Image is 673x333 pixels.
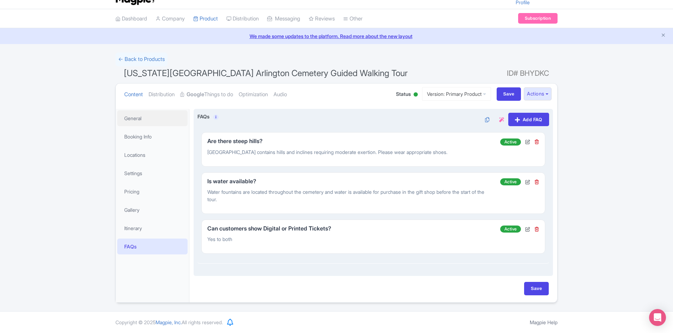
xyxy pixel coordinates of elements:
[187,91,204,99] strong: Google
[117,129,188,144] a: Booking Info
[117,239,188,254] a: FAQs
[524,282,549,295] input: Save
[207,178,494,185] h5: Is water available?
[649,309,666,326] div: Open Intercom Messenger
[117,110,188,126] a: General
[497,87,521,101] input: Save
[207,138,494,144] h5: Are there steep hills?
[508,113,549,126] a: Add FAQ
[115,9,147,29] a: Dashboard
[661,32,666,40] button: Close announcement
[412,90,419,100] div: Active
[343,9,363,29] a: Other
[111,319,227,326] div: Copyright © 2025 All rights reserved.
[156,9,185,29] a: Company
[207,235,494,243] p: Yes to both
[525,138,530,146] div: Edit FAQ
[207,148,494,156] p: [GEOGRAPHIC_DATA] contains hills and inclines requiring moderate exertion. Please wear appropriat...
[267,9,300,29] a: Messaging
[156,319,182,325] span: Magpie, Inc.
[309,9,335,29] a: Reviews
[226,9,259,29] a: Distribution
[524,87,552,100] button: Actions
[273,84,287,106] a: Audio
[193,9,218,29] a: Product
[117,202,188,218] a: Gallery
[117,184,188,199] a: Pricing
[207,226,494,232] h5: Can customers show Digital or Printed Tickets?
[422,87,491,101] a: Version: Primary Product
[213,115,219,120] a: i
[530,319,558,325] a: Magpie Help
[518,13,558,24] a: Subscription
[534,226,539,233] div: Delete FAQ
[500,226,521,233] span: Active
[507,66,549,80] span: ID# BHYDKC
[4,32,669,40] a: We made some updates to the platform. Read more about the new layout
[396,90,411,98] span: Status
[197,113,209,120] label: FAQs
[525,226,530,233] div: Edit FAQ
[534,138,539,146] div: Delete FAQ
[525,178,530,186] div: Edit FAQ
[500,178,521,185] span: Active
[117,220,188,236] a: Itinerary
[207,188,494,203] p: Water fountains are located throughout the cemetery and water is available for purchase in the gi...
[124,68,408,78] span: [US_STATE][GEOGRAPHIC_DATA] Arlington Cemetery Guided Walking Tour
[500,138,521,146] span: Active
[180,84,233,106] a: GoogleThings to do
[115,53,168,66] a: ← Back to Products
[239,84,268,106] a: Optimization
[534,178,539,186] div: Delete FAQ
[149,84,175,106] a: Distribution
[124,84,143,106] a: Content
[117,165,188,181] a: Settings
[117,147,188,163] a: Locations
